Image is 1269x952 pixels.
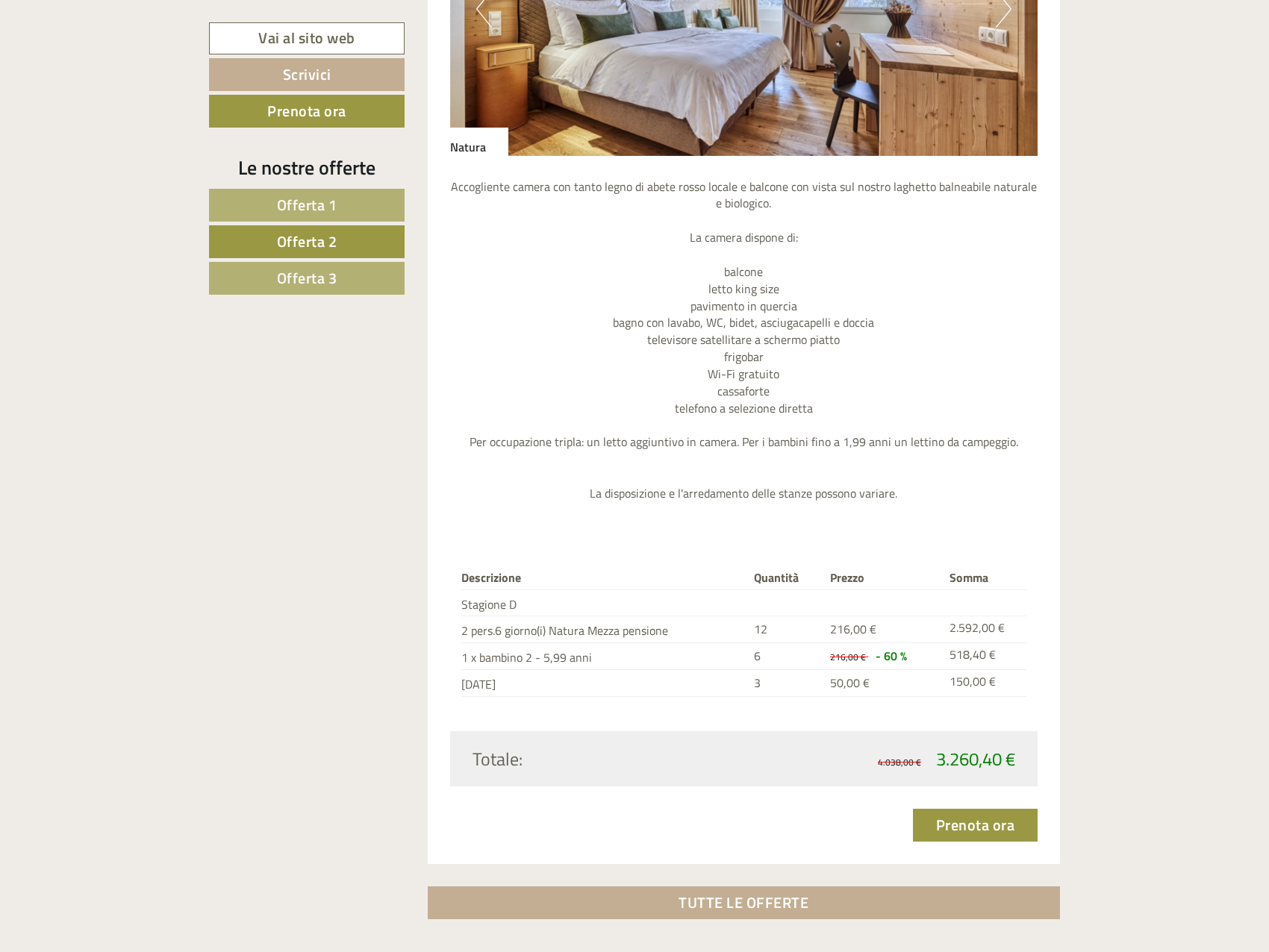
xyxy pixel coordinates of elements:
a: Prenota ora [913,809,1038,842]
div: Natura [450,128,508,156]
div: Le nostre offerte [209,154,405,181]
a: Scrivici [209,58,405,91]
td: 12 [748,616,824,643]
td: 6 [748,643,824,670]
td: Stagione D [461,589,748,616]
a: Prenota ora [209,95,405,128]
span: 216,00 € [830,620,876,638]
span: 216,00 € [830,650,866,664]
span: 50,00 € [830,674,870,692]
a: TUTTE LE OFFERTE [428,886,1061,919]
td: 2.592,00 € [944,616,1026,643]
a: Vai al sito web [209,22,405,54]
td: 150,00 € [944,670,1026,697]
span: Offerta 1 [277,193,337,216]
p: Accogliente camera con tanto legno di abete rosso locale e balcone con vista sul nostro laghetto ... [450,178,1038,502]
th: Descrizione [461,566,748,589]
th: Quantità [748,566,824,589]
span: Offerta 3 [277,266,337,289]
th: Prezzo [824,566,944,589]
span: 3.260,40 € [936,745,1015,772]
th: Somma [944,566,1026,589]
td: 518,40 € [944,643,1026,670]
td: [DATE] [461,670,748,697]
span: Offerta 2 [277,230,337,253]
td: 3 [748,670,824,697]
span: - 60 % [876,647,907,665]
td: 2 pers.6 giorno(i) Natura Mezza pensione [461,616,748,643]
div: Totale: [461,746,744,771]
td: 1 x bambino 2 - 5,99 anni [461,643,748,670]
span: 4.038,00 € [878,755,921,769]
